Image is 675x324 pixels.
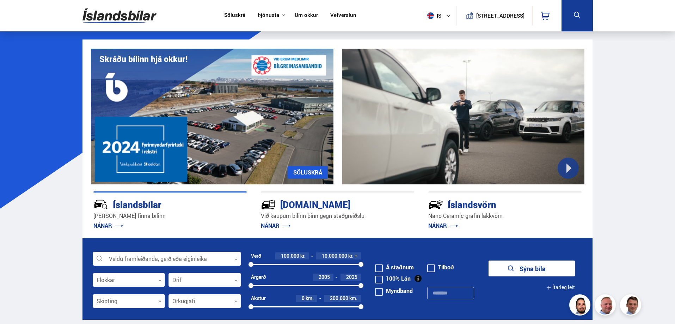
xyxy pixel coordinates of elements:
[302,295,305,301] span: 0
[489,261,575,276] button: Sýna bíla
[427,12,434,19] img: svg+xml;base64,PHN2ZyB4bWxucz0iaHR0cDovL3d3dy53My5vcmcvMjAwMC9zdmciIHdpZHRoPSI1MTIiIGhlaWdodD0iNT...
[261,222,291,230] a: NÁNAR
[330,12,356,19] a: Vefverslun
[82,4,157,27] img: G0Ugv5HjCgRt.svg
[93,198,222,210] div: Íslandsbílar
[348,253,354,259] span: kr.
[428,198,557,210] div: Íslandsvörn
[460,6,528,26] a: [STREET_ADDRESS]
[427,264,454,270] label: Tilboð
[251,274,266,280] div: Árgerð
[546,280,575,295] button: Ítarleg leit
[424,5,456,26] button: is
[424,12,442,19] span: is
[93,222,123,230] a: NÁNAR
[319,274,330,280] span: 2005
[570,295,591,317] img: nhp88E3Fdnt1Opn2.png
[261,198,389,210] div: [DOMAIN_NAME]
[355,253,357,259] span: +
[349,295,357,301] span: km.
[258,12,279,19] button: Þjónusta
[261,212,414,220] p: Við kaupum bílinn þinn gegn staðgreiðslu
[428,222,458,230] a: NÁNAR
[288,166,328,179] a: SÖLUSKRÁ
[91,49,333,184] img: eKx6w-_Home_640_.png
[428,212,582,220] p: Nano Ceramic grafín lakkvörn
[300,253,306,259] span: kr.
[322,252,347,259] span: 10.000.000
[428,197,443,212] img: -Svtn6bYgwAsiwNX.svg
[479,13,522,19] button: [STREET_ADDRESS]
[261,197,276,212] img: tr5P-W3DuiFaO7aO.svg
[93,197,108,212] img: JRvxyua_JYH6wB4c.svg
[346,274,357,280] span: 2025
[330,295,348,301] span: 200.000
[251,253,261,259] div: Verð
[251,295,266,301] div: Akstur
[295,12,318,19] a: Um okkur
[375,288,413,294] label: Myndband
[224,12,245,19] a: Söluskrá
[375,276,411,281] label: 100% Lán
[306,295,314,301] span: km.
[281,252,299,259] span: 100.000
[375,264,414,270] label: Á staðnum
[99,54,188,64] h1: Skráðu bílinn hjá okkur!
[93,212,247,220] p: [PERSON_NAME] finna bílinn
[596,295,617,317] img: siFngHWaQ9KaOqBr.png
[621,295,642,317] img: FbJEzSuNWCJXmdc-.webp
